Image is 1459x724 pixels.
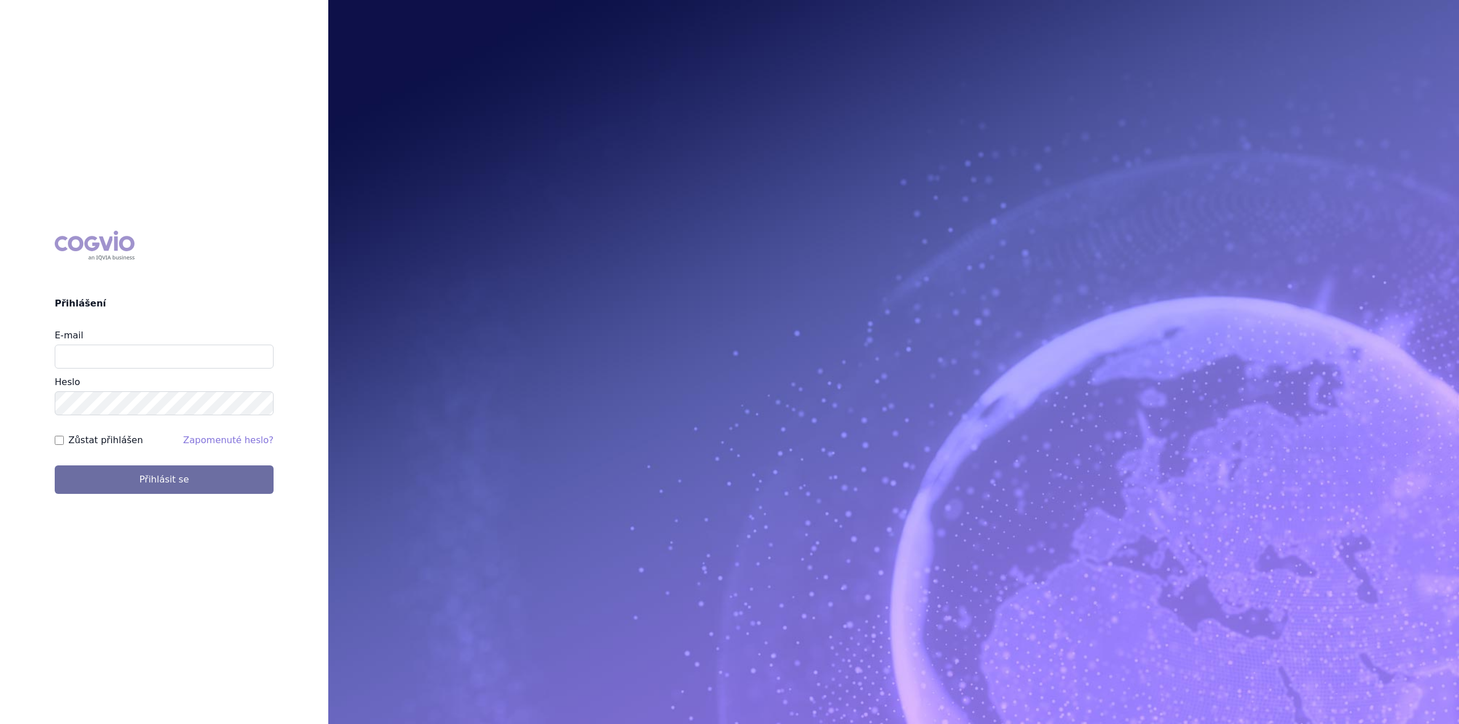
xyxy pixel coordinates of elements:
a: Zapomenuté heslo? [183,435,274,445]
div: COGVIO [55,231,135,260]
label: Heslo [55,377,80,387]
button: Přihlásit se [55,465,274,494]
label: E-mail [55,330,83,341]
label: Zůstat přihlášen [68,433,143,447]
h2: Přihlášení [55,297,274,310]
